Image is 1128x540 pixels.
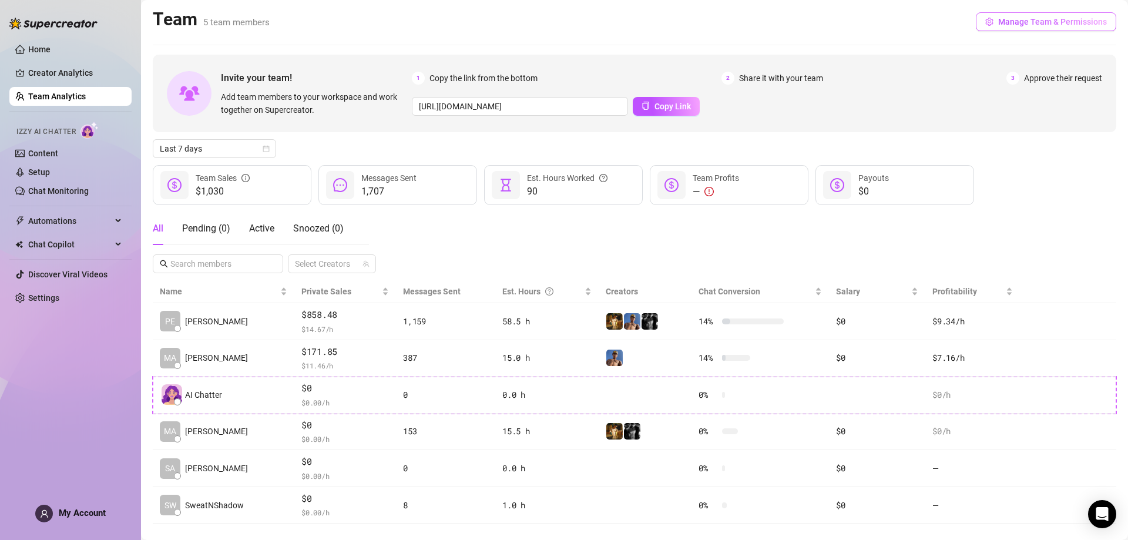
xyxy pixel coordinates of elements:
[699,315,717,328] span: 14 %
[160,285,278,298] span: Name
[633,97,700,116] button: Copy Link
[654,102,691,111] span: Copy Link
[28,235,112,254] span: Chat Copilot
[527,172,607,185] div: Est. Hours Worked
[301,360,389,371] span: $ 11.46 /h
[502,285,582,298] div: Est. Hours
[403,462,488,475] div: 0
[28,293,59,303] a: Settings
[693,185,739,199] div: —
[164,499,176,512] span: SW
[704,187,714,196] span: exclamation-circle
[545,285,553,298] span: question-circle
[502,351,592,364] div: 15.0 h
[699,351,717,364] span: 14 %
[361,173,417,183] span: Messages Sent
[932,351,1013,364] div: $7.16 /h
[403,425,488,438] div: 153
[16,126,76,137] span: Izzy AI Chatter
[333,178,347,192] span: message
[361,185,417,199] span: 1,707
[28,212,112,230] span: Automations
[599,172,607,185] span: question-circle
[28,45,51,54] a: Home
[502,499,592,512] div: 1.0 h
[165,315,175,328] span: PE
[499,178,513,192] span: hourglass
[739,72,823,85] span: Share it with your team
[301,455,389,469] span: $0
[203,17,270,28] span: 5 team members
[403,315,488,328] div: 1,159
[836,287,860,296] span: Salary
[985,18,993,26] span: setting
[301,492,389,506] span: $0
[164,351,176,364] span: MA
[196,172,250,185] div: Team Sales
[301,507,389,518] span: $ 0.00 /h
[624,423,640,440] img: Marvin
[185,462,248,475] span: [PERSON_NAME]
[160,260,168,268] span: search
[836,462,918,475] div: $0
[28,149,58,158] a: Content
[301,418,389,432] span: $0
[925,487,1020,524] td: —
[301,287,351,296] span: Private Sales
[185,499,244,512] span: SweatNShadow
[167,178,182,192] span: dollar-circle
[40,509,49,518] span: user
[28,186,89,196] a: Chat Monitoring
[153,8,270,31] h2: Team
[693,173,739,183] span: Team Profits
[664,178,679,192] span: dollar-circle
[263,145,270,152] span: calendar
[976,12,1116,31] button: Manage Team & Permissions
[80,122,99,139] img: AI Chatter
[301,397,389,408] span: $ 0.00 /h
[185,315,248,328] span: [PERSON_NAME]
[241,172,250,185] span: info-circle
[836,499,918,512] div: $0
[1024,72,1102,85] span: Approve their request
[502,315,592,328] div: 58.5 h
[932,287,977,296] span: Profitability
[301,470,389,482] span: $ 0.00 /h
[1088,500,1116,528] div: Open Intercom Messenger
[932,425,1013,438] div: $0 /h
[28,167,50,177] a: Setup
[429,72,538,85] span: Copy the link from the bottom
[599,280,691,303] th: Creators
[403,388,488,401] div: 0
[642,313,658,330] img: Marvin
[153,222,163,236] div: All
[858,185,889,199] span: $0
[624,313,640,330] img: Dallas
[185,351,248,364] span: [PERSON_NAME]
[932,315,1013,328] div: $9.34 /h
[28,270,108,279] a: Discover Viral Videos
[527,185,607,199] span: 90
[836,425,918,438] div: $0
[9,18,98,29] img: logo-BBDzfeDw.svg
[606,313,623,330] img: Marvin
[301,381,389,395] span: $0
[998,17,1107,26] span: Manage Team & Permissions
[301,323,389,335] span: $ 14.67 /h
[606,350,623,366] img: Dallas
[721,72,734,85] span: 2
[59,508,106,518] span: My Account
[162,384,182,405] img: izzy-ai-chatter-avatar-DDCN_rTZ.svg
[362,260,370,267] span: team
[160,140,269,157] span: Last 7 days
[699,462,717,475] span: 0 %
[301,308,389,322] span: $858.48
[170,257,267,270] input: Search members
[699,425,717,438] span: 0 %
[836,351,918,364] div: $0
[836,315,918,328] div: $0
[502,425,592,438] div: 15.5 h
[502,388,592,401] div: 0.0 h
[182,222,230,236] div: Pending ( 0 )
[15,216,25,226] span: thunderbolt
